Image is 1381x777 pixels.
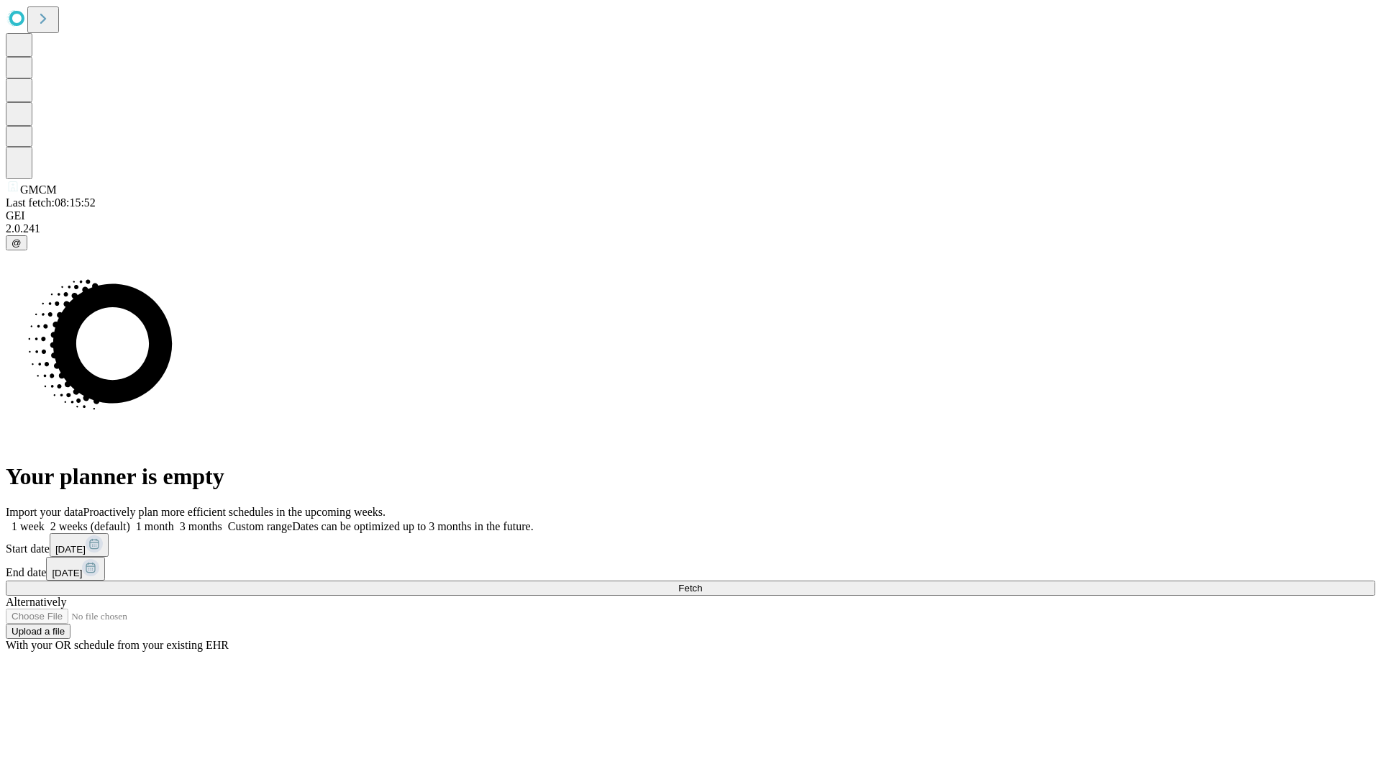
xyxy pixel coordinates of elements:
[678,583,702,594] span: Fetch
[55,544,86,555] span: [DATE]
[6,596,66,608] span: Alternatively
[6,557,1375,581] div: End date
[83,506,386,518] span: Proactively plan more efficient schedules in the upcoming weeks.
[6,209,1375,222] div: GEI
[50,520,130,532] span: 2 weeks (default)
[52,568,82,578] span: [DATE]
[6,533,1375,557] div: Start date
[6,506,83,518] span: Import your data
[6,196,96,209] span: Last fetch: 08:15:52
[6,624,70,639] button: Upload a file
[20,183,57,196] span: GMCM
[228,520,292,532] span: Custom range
[46,557,105,581] button: [DATE]
[6,639,229,651] span: With your OR schedule from your existing EHR
[180,520,222,532] span: 3 months
[292,520,533,532] span: Dates can be optimized up to 3 months in the future.
[50,533,109,557] button: [DATE]
[12,520,45,532] span: 1 week
[12,237,22,248] span: @
[6,581,1375,596] button: Fetch
[6,463,1375,490] h1: Your planner is empty
[136,520,174,532] span: 1 month
[6,222,1375,235] div: 2.0.241
[6,235,27,250] button: @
